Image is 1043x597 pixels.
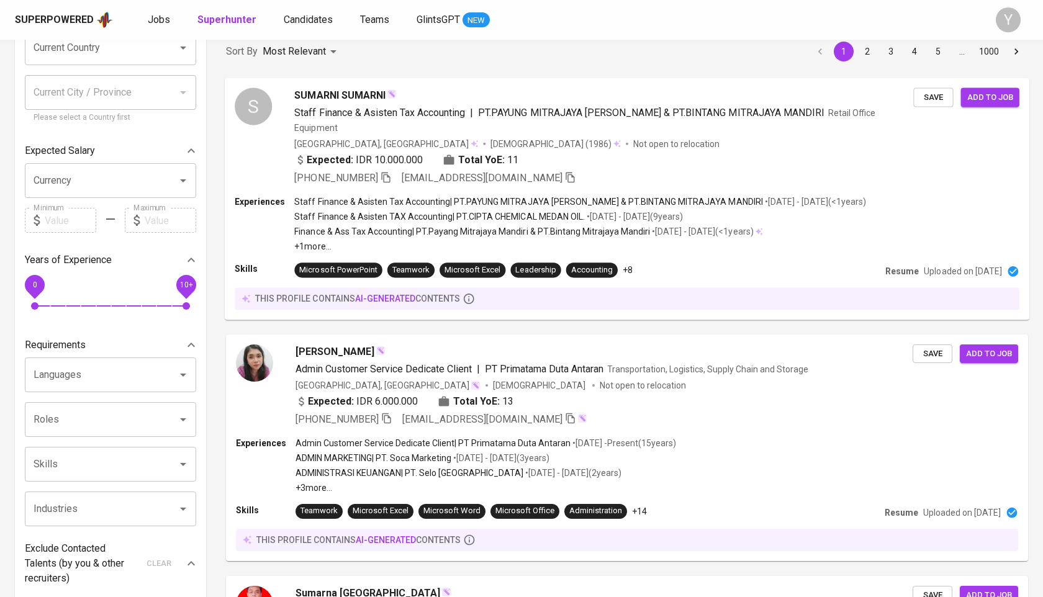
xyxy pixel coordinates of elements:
[571,264,613,276] div: Accounting
[458,152,505,167] b: Total YoE:
[507,152,518,167] span: 11
[256,534,461,546] p: this profile contains contents
[294,240,866,253] p: +1 more ...
[296,467,523,479] p: ADMINISTRASI KEUANGAN | PT. Selo [GEOGRAPHIC_DATA]
[834,42,854,61] button: page 1
[485,363,603,375] span: PT Primatama Duta Antaran
[857,42,877,61] button: Go to page 2
[300,505,338,517] div: Teamwork
[294,88,385,102] span: SUMARNI SUMARNI
[226,44,258,59] p: Sort By
[515,264,556,276] div: Leadership
[25,248,196,272] div: Years of Experience
[25,333,196,357] div: Requirements
[360,14,389,25] span: Teams
[294,107,875,132] span: Retail Office Equipment
[360,12,392,28] a: Teams
[263,40,341,63] div: Most Relevant
[952,45,972,58] div: …
[236,504,296,516] p: Skills
[623,264,633,276] p: +8
[490,137,621,150] div: (1986)
[307,152,353,167] b: Expected:
[294,225,650,238] p: Finance & Ass Tax Accounting | PT.Payang Mitrajaya Mandiri & PT.Bintang Mitrajaya Mandiri
[145,208,196,233] input: Value
[966,347,1012,361] span: Add to job
[25,143,95,158] p: Expected Salary
[96,11,113,29] img: app logo
[179,281,192,289] span: 10+
[451,452,549,464] p: • [DATE] - [DATE] ( 3 years )
[25,541,139,586] p: Exclude Contacted Talents (by you & other recruiters)
[585,210,683,223] p: • [DATE] - [DATE] ( 9 years )
[263,44,326,59] p: Most Relevant
[441,587,451,597] img: magic_wand.svg
[885,265,919,277] p: Resume
[1006,42,1026,61] button: Go to next page
[226,334,1028,561] a: [PERSON_NAME]Admin Customer Service Dedicate Client|PT Primatama Duta AntaranTransportation, Logi...
[174,172,192,189] button: Open
[174,411,192,428] button: Open
[470,105,473,120] span: |
[960,344,1018,364] button: Add to job
[571,437,676,449] p: • [DATE] - Present ( 15 years )
[294,106,465,118] span: Staff Finance & Asisten Tax Accounting
[913,88,953,107] button: Save
[25,138,196,163] div: Expected Salary
[453,394,500,409] b: Total YoE:
[445,264,500,276] div: Microsoft Excel
[235,195,294,207] p: Experiences
[633,137,720,150] p: Not open to relocation
[975,42,1003,61] button: Go to page 1000
[577,413,587,423] img: magic_wand.svg
[402,171,562,183] span: [EMAIL_ADDRESS][DOMAIN_NAME]
[308,394,354,409] b: Expected:
[417,12,490,28] a: GlintsGPT NEW
[284,14,333,25] span: Candidates
[523,467,621,479] p: • [DATE] - [DATE] ( 2 years )
[32,281,37,289] span: 0
[34,112,187,124] p: Please select a Country first
[913,344,952,364] button: Save
[961,88,1019,107] button: Add to job
[174,456,192,473] button: Open
[905,42,924,61] button: Go to page 4
[928,42,948,61] button: Go to page 5
[967,90,1013,104] span: Add to job
[881,42,901,61] button: Go to page 3
[15,13,94,27] div: Superpowered
[25,338,86,352] p: Requirements
[463,14,490,27] span: NEW
[15,11,113,29] a: Superpoweredapp logo
[45,208,96,233] input: Value
[923,506,1001,519] p: Uploaded on [DATE]
[174,39,192,56] button: Open
[296,452,451,464] p: ADMIN MARKETING | PT. Soca Marketing
[808,42,1028,61] nav: pagination navigation
[423,505,481,517] div: Microsoft Word
[294,171,377,183] span: [PHONE_NUMBER]
[174,500,192,518] button: Open
[650,225,753,238] p: • [DATE] - [DATE] ( <1 years )
[235,88,272,125] div: S
[919,347,946,361] span: Save
[919,90,947,104] span: Save
[296,394,418,409] div: IDR 6.000.000
[885,506,918,519] p: Resume
[226,78,1028,320] a: SSUMARNI SUMARNIStaff Finance & Asisten Tax Accounting|PT.PAYUNG MITRAJAYA [PERSON_NAME] & PT.BIN...
[493,379,587,392] span: [DEMOGRAPHIC_DATA]
[236,437,296,449] p: Experiences
[174,366,192,384] button: Open
[632,505,647,518] p: +14
[490,137,585,150] span: [DEMOGRAPHIC_DATA]
[569,505,622,517] div: Administration
[376,346,386,356] img: magic_wand.svg
[353,505,409,517] div: Microsoft Excel
[255,292,460,305] p: this profile contains contents
[355,294,415,303] span: AI-generated
[607,364,808,374] span: Transportation, Logistics, Supply Chain and Storage
[478,106,824,118] span: PT.PAYUNG MITRAJAYA [PERSON_NAME] & PT.BINTANG MITRAJAYA MANDIRI
[25,253,112,267] p: Years of Experience
[387,89,397,99] img: magic_wand.svg
[299,264,377,276] div: Microsoft PowerPoint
